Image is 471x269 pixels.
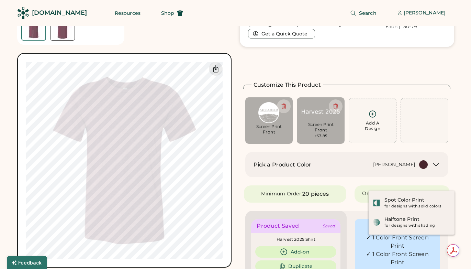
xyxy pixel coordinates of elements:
[302,190,329,198] div: 20 pieces
[365,120,380,131] div: Add A Design
[373,161,415,168] div: [PERSON_NAME]
[373,218,380,226] img: halftone-view-green.svg
[255,237,336,242] div: Harvest 2025 Shirt
[384,204,450,209] div: for designs with solid colors
[302,102,340,121] img: Harvest 2025 v 2.ai
[385,23,417,30] div: Each | 50-79
[362,190,417,197] div: Order will be ready by
[277,99,291,113] button: Delete this decoration.
[384,216,419,223] div: Halftone Print
[329,99,343,113] button: Delete this decoration.
[153,6,191,20] button: Shop
[263,129,276,135] div: Front
[248,29,315,39] button: Get a Quick Quote
[359,11,377,15] span: Search
[384,197,424,204] div: Spot Color Print
[209,62,223,76] div: Download Front Mockup
[361,225,434,234] div: This price includes:
[315,127,327,133] div: Front
[106,6,149,20] button: Resources
[323,223,335,229] div: Saved
[315,133,327,139] div: +$3.85
[261,191,303,197] div: Minimum Order:
[254,81,321,89] h2: Customize This Product
[404,10,446,17] div: [PERSON_NAME]
[255,246,336,258] button: Add-on
[438,238,468,268] iframe: Front Chat
[257,222,299,230] div: Product Saved
[254,161,312,169] h2: Pick a Product Color
[22,17,45,40] img: BELLA + CANVAS 3001CVC Heather Maroon Front Thumbnail
[161,11,174,15] span: Shop
[384,223,450,228] div: for designs with shading
[361,234,434,267] div: ✓ 1 Color Front Screen Print ✓ 1 Color Front Screen Print
[342,6,385,20] button: Search
[32,9,87,17] div: [DOMAIN_NAME]
[250,124,288,129] div: Screen Print
[302,122,340,127] div: Screen Print
[373,199,380,207] img: spot-color-green.svg
[17,7,29,19] img: Rendered Logo - Screens
[51,16,75,40] img: BELLA + CANVAS 3001CVC Heather Maroon Back Thumbnail
[250,102,288,123] img: AV Mountains White.png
